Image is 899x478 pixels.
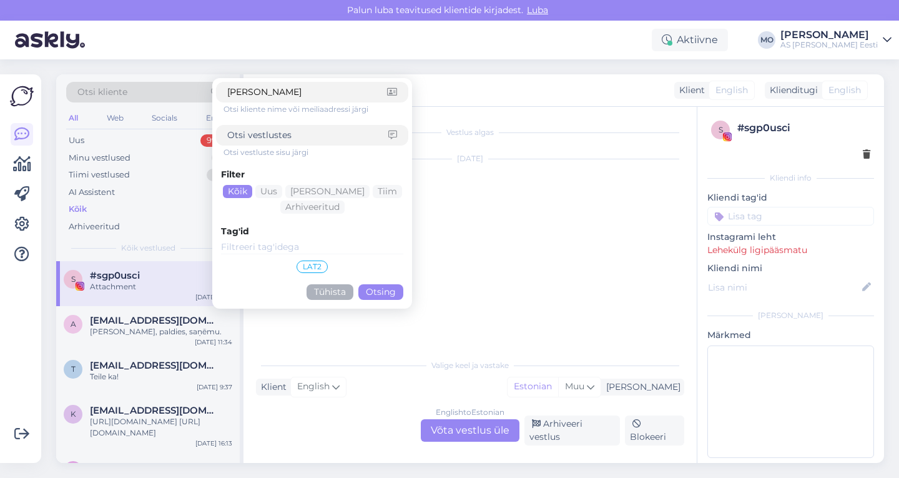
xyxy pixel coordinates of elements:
div: [DATE] 12:15 [195,292,232,302]
span: kristiina.veri@gmai.com [90,405,220,416]
span: Luba [523,4,552,16]
div: Teile ka! [90,371,232,382]
div: [DATE] 9:37 [197,382,232,392]
div: # sgp0usci [737,121,870,136]
div: Klient [674,84,705,97]
span: alepriwe1@gmail.com [90,315,220,326]
span: English [715,84,748,97]
div: Attachment [90,281,232,292]
div: MO [758,31,775,49]
div: [PERSON_NAME] [707,310,874,321]
div: Estonian [508,377,558,396]
p: Kliendi tag'id [707,191,874,204]
div: [PERSON_NAME], paldies, saņēmu. [90,326,232,337]
input: Lisa nimi [708,281,860,294]
a: [PERSON_NAME]AS [PERSON_NAME] Eesti [780,30,892,50]
span: Muu [565,381,584,392]
input: Filtreeri tag'idega [221,241,403,254]
div: [URL][DOMAIN_NAME] [URL][DOMAIN_NAME] [90,416,232,439]
span: English [297,380,330,394]
p: Kliendi nimi [707,262,874,275]
div: [PERSON_NAME] [601,381,680,394]
div: Minu vestlused [69,152,130,164]
div: Kõik [223,185,252,198]
div: [DATE] 11:34 [195,337,232,347]
p: Instagrami leht [707,231,874,244]
div: Filter [221,168,403,181]
div: [PERSON_NAME] [780,30,878,40]
p: Lehekülg ligipääsmatu [707,244,874,257]
span: #xqxws19a [90,461,143,472]
div: Blokeeri [625,416,684,446]
div: Email [204,110,230,126]
div: AS [PERSON_NAME] Eesti [780,40,878,50]
div: Klient [256,381,287,394]
div: Aktiivne [652,29,728,51]
div: Vestlus algas [256,127,684,138]
div: Valige keel ja vastake [256,360,684,371]
input: Lisa tag [707,207,874,226]
div: [DATE] [256,153,684,164]
div: Arhiveeritud [69,221,120,233]
div: 18 [207,169,227,181]
div: Uus [69,134,84,147]
div: Tiimi vestlused [69,169,130,181]
span: Otsi kliente [77,86,127,99]
div: Socials [149,110,180,126]
div: 1 [212,152,227,164]
span: Kõik vestlused [121,242,175,254]
span: s [71,274,76,284]
div: Otsi kliente nime või meiliaadressi järgi [224,104,408,115]
div: 99+ [200,134,227,147]
img: Askly Logo [10,84,34,108]
span: tiina.karsna@gmail.com [90,360,220,371]
div: Tag'id [221,225,403,238]
div: AI Assistent [69,186,115,199]
span: k [71,409,76,419]
div: Kõik [69,203,87,216]
span: English [828,84,861,97]
div: Otsi vestluste sisu järgi [224,147,408,158]
span: s [719,125,723,134]
div: Arhiveeri vestlus [524,416,620,446]
input: Otsi kliente [227,86,387,99]
div: Kliendi info [707,172,874,184]
p: Märkmed [707,329,874,342]
input: Otsi vestlustes [227,129,388,142]
div: [DATE] 16:13 [195,439,232,448]
span: t [71,364,76,374]
div: Web [104,110,126,126]
span: a [71,319,76,329]
div: All [66,110,81,126]
div: Võta vestlus üle [421,419,519,442]
span: #sgp0usci [90,270,140,281]
div: Klienditugi [765,84,818,97]
div: English to Estonian [436,407,504,418]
